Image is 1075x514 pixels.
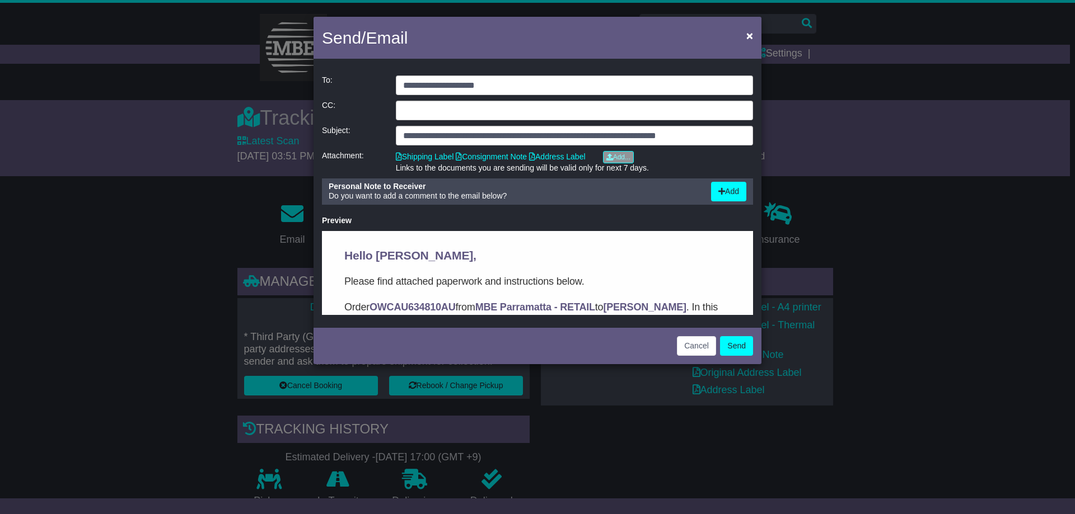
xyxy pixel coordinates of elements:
[741,24,759,47] button: Close
[677,336,716,356] button: Cancel
[316,151,390,173] div: Attachment:
[456,152,527,161] a: Consignment Note
[281,70,364,82] strong: [PERSON_NAME]
[316,126,390,145] div: Subject:
[22,68,409,100] p: Order from to . In this email you’ll find important information about your order, and what you ne...
[322,216,753,225] div: Preview
[396,163,753,173] div: Links to the documents you are sending will be valid only for next 7 days.
[316,101,390,120] div: CC:
[329,182,700,191] div: Personal Note to Receiver
[323,182,705,201] div: Do you want to add a comment to the email below?
[316,76,390,95] div: To:
[603,151,634,163] a: Add...
[711,182,746,201] button: Add
[22,18,155,31] span: Hello [PERSON_NAME],
[529,152,586,161] a: Address Label
[153,70,273,82] strong: MBE Parramatta - RETAIL
[22,43,409,58] p: Please find attached paperwork and instructions below.
[396,152,454,161] a: Shipping Label
[48,70,133,82] strong: OWCAU634810AU
[720,336,753,356] button: Send
[746,29,753,42] span: ×
[322,25,408,50] h4: Send/Email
